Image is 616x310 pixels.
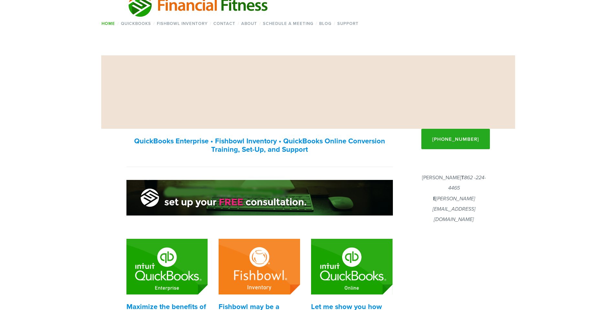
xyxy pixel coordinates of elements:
a: QuickBooks [119,19,153,28]
strong: E [433,195,436,202]
a: Schedule a Meeting [261,19,316,28]
img: Free Consultation Banner [126,180,393,216]
strong: QuickBooks Enterprise • Fishbowl Inventory • QuickBooks Online Conversion Training, Set-Up, and S... [134,136,387,154]
em: [PERSON_NAME][EMAIL_ADDRESS][DOMAIN_NAME] [433,196,475,223]
a: Contact [211,19,238,28]
span: / [153,20,155,27]
span: / [238,20,239,27]
a: Support [335,19,361,28]
a: About [239,19,259,28]
h1: Your trusted Quickbooks, Fishbowl, and inventory expert. [126,84,490,100]
span: / [117,20,119,27]
span: / [334,20,335,27]
span: / [316,20,317,27]
span: / [210,20,211,27]
em: 862 -224-4465 [448,175,486,191]
p: [PERSON_NAME] [418,172,490,225]
a: Blog [317,19,334,28]
span: / [259,20,261,27]
a: [PHONE_NUMBER] [421,129,490,149]
a: Home [100,19,117,28]
strong: T [461,174,464,181]
a: Fishbowl Inventory [155,19,210,28]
